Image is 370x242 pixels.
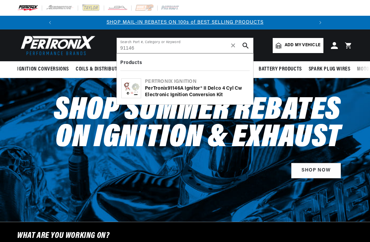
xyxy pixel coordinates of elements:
[17,61,72,77] summary: Ignition Conversions
[57,19,313,26] div: 1 of 2
[48,97,341,152] h2: Shop Summer Rebates on Ignition & Exhaust
[17,34,96,57] img: Pertronix
[238,38,253,53] button: search button
[168,86,180,91] b: 91146
[313,16,327,29] button: Translation missing: en.sections.announcements.next_announcement
[309,66,350,73] span: Spark Plug Wires
[145,85,249,99] div: PerTronix A Ignitor® II Delco 4 cyl cw Electronic Ignition Conversion Kit
[117,38,253,53] input: Search Part #, Category or Keyword
[145,78,249,85] div: Pertronix Ignition
[285,42,320,49] span: Add my vehicle
[17,66,69,73] span: Ignition Conversions
[107,20,263,25] a: SHOP MAIL-IN REBATES ON 100s of BEST SELLING PRODUCTS
[57,19,313,26] div: Announcement
[273,38,323,53] a: Add my vehicle
[43,16,57,29] button: Translation missing: en.sections.announcements.previous_announcement
[122,79,141,98] img: PerTronix 91146A Ignitor® II Delco 4 cyl cw Electronic Ignition Conversion Kit
[76,66,126,73] span: Coils & Distributors
[255,61,305,77] summary: Battery Products
[305,61,354,77] summary: Spark Plug Wires
[291,163,341,178] a: Shop Now
[72,61,129,77] summary: Coils & Distributors
[120,60,142,65] b: Products
[259,66,302,73] span: Battery Products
